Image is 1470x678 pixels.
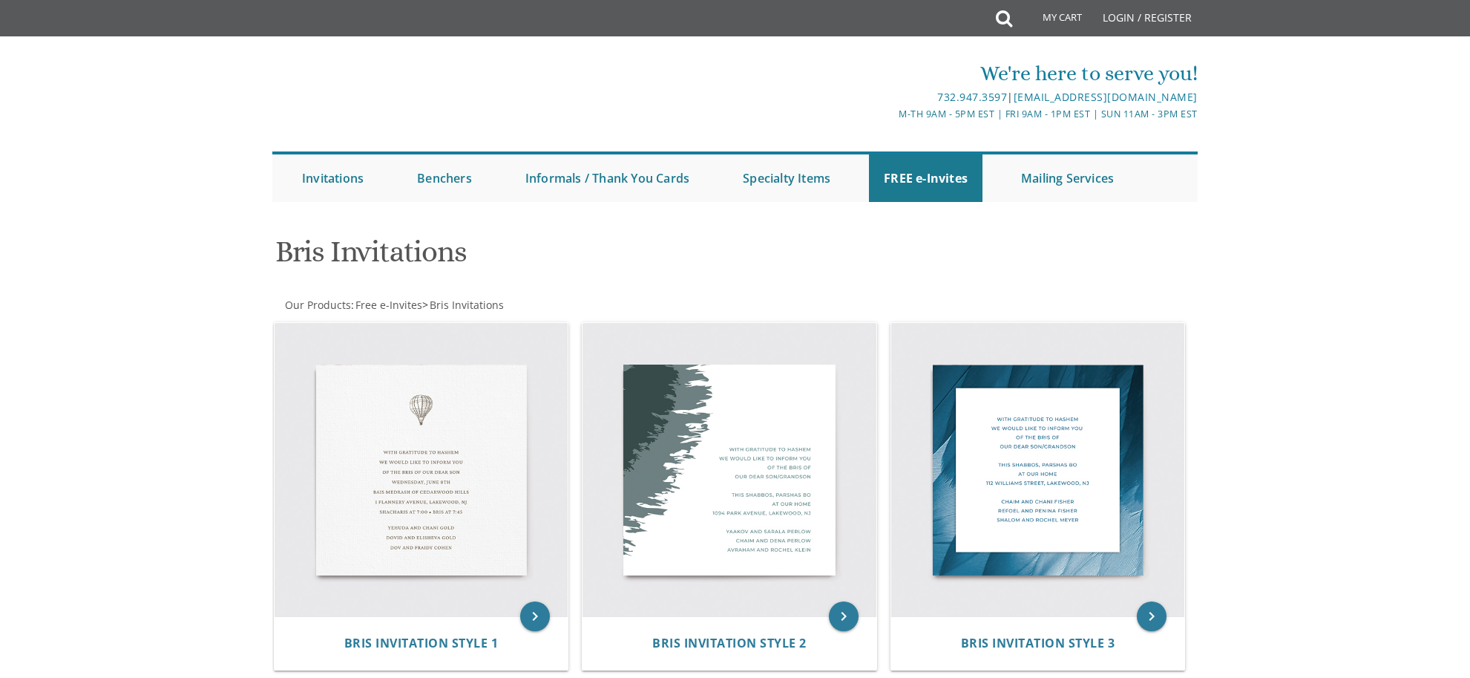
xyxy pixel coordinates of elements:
img: Bris Invitation Style 1 [275,323,568,617]
a: Mailing Services [1006,154,1129,202]
a: Bris Invitation Style 3 [961,636,1115,651]
span: Bris Invitations [430,298,504,312]
span: Free e-Invites [355,298,422,312]
a: Invitations [287,154,378,202]
span: > [422,298,504,312]
a: 732.947.3597 [937,90,1007,104]
a: FREE e-Invites [869,154,982,202]
a: Bris Invitation Style 2 [652,636,807,651]
a: Specialty Items [728,154,845,202]
div: We're here to serve you! [582,59,1198,88]
a: Bris Invitation Style 1 [344,636,499,651]
a: My Cart [1011,1,1092,39]
div: | [582,88,1198,106]
img: Bris Invitation Style 3 [891,323,1185,617]
a: Informals / Thank You Cards [511,154,704,202]
div: : [272,298,735,313]
span: Bris Invitation Style 2 [652,635,807,651]
div: M-Th 9am - 5pm EST | Fri 9am - 1pm EST | Sun 11am - 3pm EST [582,106,1198,122]
img: Bris Invitation Style 2 [583,323,876,617]
a: Bris Invitations [428,298,504,312]
a: Our Products [283,298,351,312]
span: Bris Invitation Style 1 [344,635,499,651]
a: keyboard_arrow_right [520,602,550,631]
a: keyboard_arrow_right [829,602,859,631]
a: Free e-Invites [354,298,422,312]
span: Bris Invitation Style 3 [961,635,1115,651]
a: Benchers [402,154,487,202]
h1: Bris Invitations [275,235,881,279]
a: keyboard_arrow_right [1137,602,1167,631]
a: [EMAIL_ADDRESS][DOMAIN_NAME] [1014,90,1198,104]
